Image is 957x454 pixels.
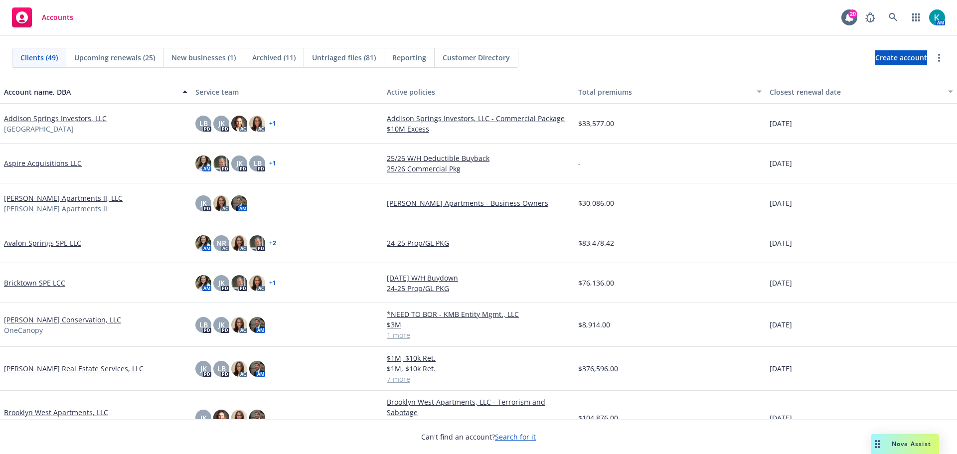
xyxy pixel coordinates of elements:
[770,363,792,374] span: [DATE]
[4,418,74,428] span: [GEOGRAPHIC_DATA]
[383,80,574,104] button: Active policies
[578,278,614,288] span: $76,136.00
[231,235,247,251] img: photo
[770,118,792,129] span: [DATE]
[4,113,107,124] a: Addison Springs Investors, LLC
[199,319,208,330] span: LB
[269,160,276,166] a: + 1
[770,238,792,248] span: [DATE]
[443,52,510,63] span: Customer Directory
[4,193,123,203] a: [PERSON_NAME] Apartments II, LLC
[252,52,296,63] span: Archived (11)
[4,407,108,418] a: Brooklyn West Apartments, LLC
[387,113,570,124] a: Addison Springs Investors, LLC - Commercial Package
[883,7,903,27] a: Search
[195,275,211,291] img: photo
[218,278,225,288] span: JK
[770,158,792,168] span: [DATE]
[8,3,77,31] a: Accounts
[249,317,265,333] img: photo
[4,124,74,134] span: [GEOGRAPHIC_DATA]
[387,397,570,418] a: Brooklyn West Apartments, LLC - Terrorism and Sabotage
[200,413,207,423] span: JK
[195,87,379,97] div: Service team
[269,121,276,127] a: + 1
[766,80,957,104] button: Closest renewal date
[871,434,884,454] div: Drag to move
[42,13,73,21] span: Accounts
[578,118,614,129] span: $33,577.00
[218,118,225,129] span: JK
[253,158,262,168] span: LB
[848,9,857,18] div: 20
[195,235,211,251] img: photo
[387,353,570,363] a: $1M, $10k Ret.
[892,440,931,448] span: Nova Assist
[199,118,208,129] span: LB
[249,275,265,291] img: photo
[269,240,276,246] a: + 2
[906,7,926,27] a: Switch app
[74,52,155,63] span: Upcoming renewals (25)
[4,325,43,335] span: OneCanopy
[231,195,247,211] img: photo
[4,278,65,288] a: Bricktown SPE LCC
[578,87,751,97] div: Total premiums
[171,52,236,63] span: New businesses (1)
[191,80,383,104] button: Service team
[578,363,618,374] span: $376,596.00
[387,198,570,208] a: [PERSON_NAME] Apartments - Business Owners
[387,330,570,340] a: 1 more
[875,48,927,67] span: Create account
[213,155,229,171] img: photo
[770,319,792,330] span: [DATE]
[218,319,225,330] span: JK
[249,361,265,377] img: photo
[933,52,945,64] a: more
[249,235,265,251] img: photo
[578,238,614,248] span: $83,478.42
[770,198,792,208] span: [DATE]
[387,363,570,374] a: $1M, $10k Ret.
[231,361,247,377] img: photo
[387,418,570,428] a: Brooklyn West Apartments, LLC - General Liability
[195,155,211,171] img: photo
[200,363,207,374] span: JK
[387,87,570,97] div: Active policies
[929,9,945,25] img: photo
[871,434,939,454] button: Nova Assist
[578,413,618,423] span: $104,876.00
[4,158,82,168] a: Aspire Acquisitions LLC
[269,280,276,286] a: + 1
[236,158,243,168] span: JK
[387,273,570,283] a: [DATE] W/H Buydown
[217,363,226,374] span: LB
[574,80,766,104] button: Total premiums
[387,153,570,163] a: 25/26 W/H Deductible Buyback
[4,363,144,374] a: [PERSON_NAME] Real Estate Services, LLC
[392,52,426,63] span: Reporting
[231,116,247,132] img: photo
[249,116,265,132] img: photo
[312,52,376,63] span: Untriaged files (81)
[231,275,247,291] img: photo
[578,158,581,168] span: -
[387,124,570,134] a: $10M Excess
[860,7,880,27] a: Report a Bug
[770,278,792,288] span: [DATE]
[578,198,614,208] span: $30,086.00
[213,410,229,426] img: photo
[4,87,176,97] div: Account name, DBA
[213,195,229,211] img: photo
[387,309,570,319] a: *NEED TO BOR - KMB Entity Mgmt., LLC
[231,317,247,333] img: photo
[387,163,570,174] a: 25/26 Commercial Pkg
[216,238,226,248] span: NR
